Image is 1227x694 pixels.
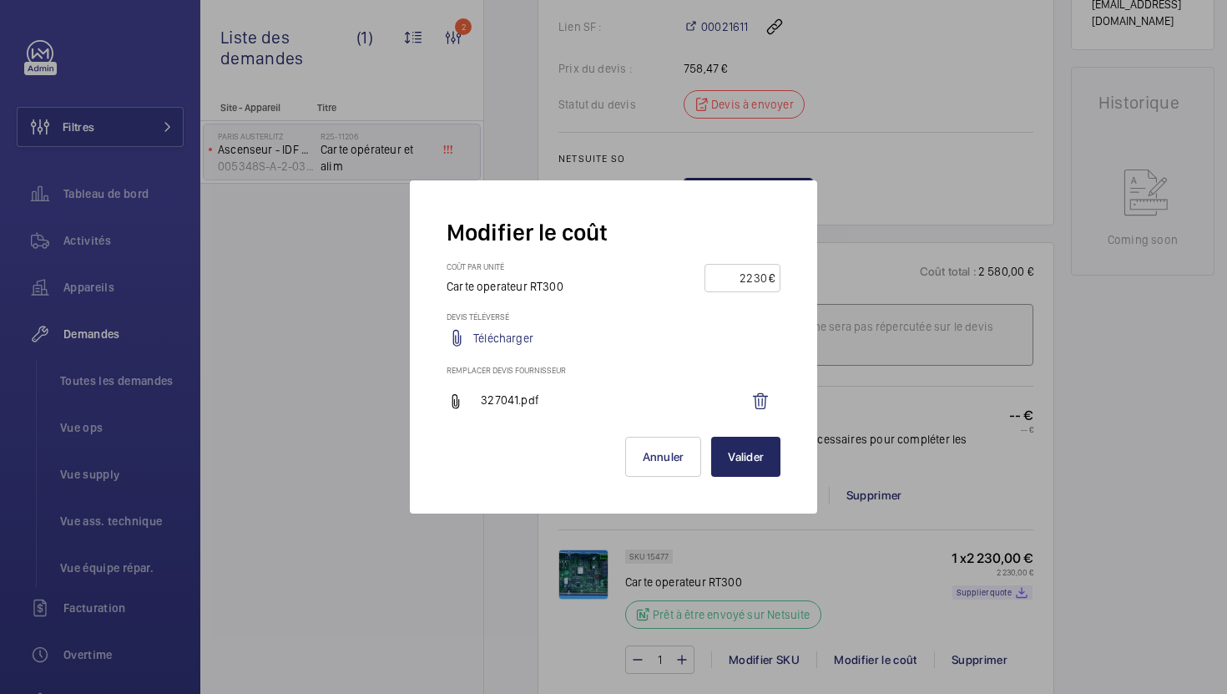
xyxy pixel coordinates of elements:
input: -- [710,265,769,291]
button: Valider [711,437,780,477]
h3: Coût par unité [447,261,580,278]
h3: Devis téléversé [447,312,780,328]
div: € [769,270,775,286]
button: Annuler [625,437,702,477]
span: Carte operateur RT300 [447,280,563,293]
p: 327041.pdf [481,392,740,412]
a: Télécharger [473,330,533,347]
h2: Modifier le coût [447,217,780,248]
span: Remplacer devis fournisseur [447,365,566,375]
